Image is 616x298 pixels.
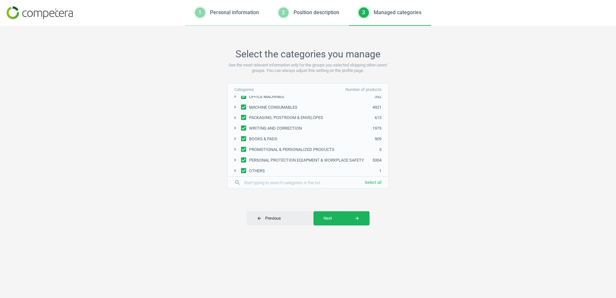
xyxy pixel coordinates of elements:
[323,215,360,221] span: Next
[231,145,239,154] button: arrow_right
[234,87,308,93] p: Categories
[257,215,281,221] span: Previous
[372,125,388,131] span: 1973
[231,93,239,100] i: arrow_right
[231,93,239,101] button: arrow_right
[231,135,239,143] button: arrow_right
[234,179,241,186] i: search
[231,135,239,143] i: arrow_right
[375,94,388,100] span: 352
[241,178,337,187] input: Start typing to search categories in the list
[231,167,239,174] i: arrow_right
[354,216,360,221] i: arrow_forward
[231,167,239,175] button: arrow_right
[248,115,324,121] span: PACKAGING, POSTROOM & ENVELOPES
[231,124,239,133] button: arrow_right
[375,115,388,121] span: 613
[248,125,303,131] span: WRITING AND CORRECTION
[374,9,421,16] div: Managed categories
[231,114,239,122] i: arrow_right
[231,156,239,164] button: arrow_right
[379,168,388,174] span: 1
[375,136,388,142] span: 909
[294,9,339,16] div: Position description
[248,94,285,100] span: OFFICE MACHINES
[278,7,289,18] div: 2
[248,136,279,142] span: BOOKS & PADS
[231,145,239,153] i: arrow_right
[231,114,239,122] button: arrow_right
[247,211,313,225] button: arrow_backPrevious
[359,7,369,18] div: 3
[6,6,73,20] img: 7b73d85f1bbbb9d816539e11aedcf956.png
[248,147,336,153] span: PROMOTIONAL & PERSONALIZED PRODUCTS
[195,7,205,18] div: 1
[248,104,299,110] span: MACHINE CONSUMABLES
[227,62,389,74] p: See the most relevant information only for the groups you selected skipping other users' groups. ...
[248,157,365,163] span: PERSONAL PROTECTION EQUIPMENT & WORKPLACE SAFETY
[313,211,370,225] button: Nextarrow_forward
[372,157,388,163] span: 5304
[248,168,266,174] span: OTHERS
[210,9,259,16] div: Personal information
[257,216,262,221] i: arrow_back
[308,87,382,93] p: Number of products
[358,177,388,188] button: Select all
[231,103,239,112] button: arrow_right
[379,147,388,153] span: 3
[372,104,388,110] span: 4921
[227,48,389,60] h2: Select the categories you manage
